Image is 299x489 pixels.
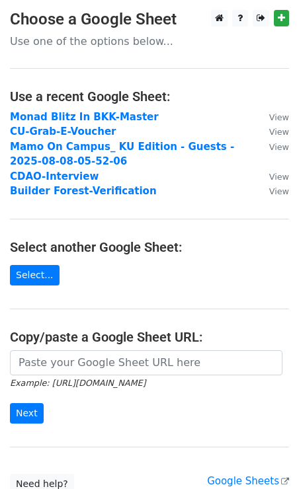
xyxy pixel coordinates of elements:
input: Next [10,403,44,424]
a: CU-Grab-E-Voucher [10,126,116,137]
a: View [256,126,289,137]
h3: Choose a Google Sheet [10,10,289,29]
a: Google Sheets [207,475,289,487]
h4: Use a recent Google Sheet: [10,89,289,104]
h4: Select another Google Sheet: [10,239,289,255]
small: View [269,112,289,122]
small: View [269,142,289,152]
a: View [256,141,289,153]
a: Mamo On Campus_ KU Edition - Guests - 2025-08-08-05-52-06 [10,141,234,168]
a: Select... [10,265,60,285]
a: View [256,185,289,197]
small: View [269,127,289,137]
a: Builder Forest-Verification [10,185,157,197]
a: View [256,170,289,182]
p: Use one of the options below... [10,34,289,48]
small: View [269,172,289,182]
small: View [269,186,289,196]
h4: Copy/paste a Google Sheet URL: [10,329,289,345]
input: Paste your Google Sheet URL here [10,350,282,375]
a: View [256,111,289,123]
a: CDAO-Interview [10,170,99,182]
a: Monad Blitz In BKK-Master [10,111,159,123]
small: Example: [URL][DOMAIN_NAME] [10,378,146,388]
